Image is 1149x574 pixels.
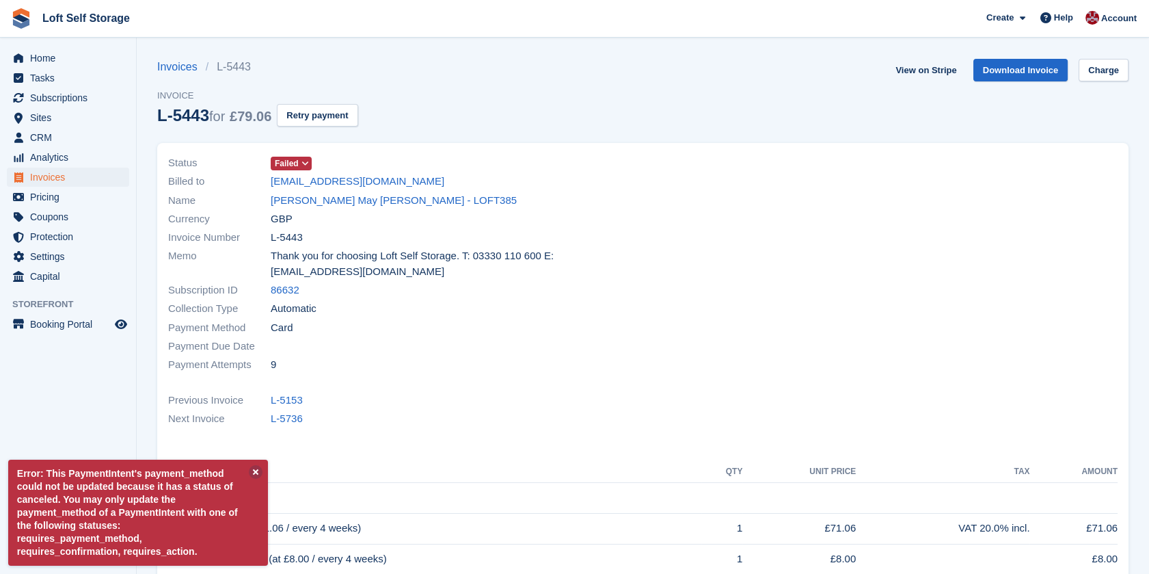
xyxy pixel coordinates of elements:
a: 86632 [271,283,299,298]
a: menu [7,187,129,207]
a: Charge [1079,59,1128,81]
span: Sites [30,108,112,127]
span: Invoice [157,89,358,103]
span: Currency [168,211,271,227]
a: menu [7,315,129,334]
span: Status [168,155,271,171]
a: Download Invoice [973,59,1068,81]
th: Amount [1029,461,1118,483]
th: QTY [701,461,742,483]
span: Storefront [12,298,136,311]
a: [PERSON_NAME] May [PERSON_NAME] - LOFT385 [271,193,517,209]
span: Payment Due Date [168,339,271,354]
img: James Johnson [1085,11,1099,25]
a: menu [7,207,129,226]
span: Tasks [30,68,112,88]
nav: breadcrumbs [157,59,358,75]
a: Failed [271,155,312,171]
span: Subscriptions [30,88,112,107]
span: GBP [271,211,293,227]
a: Preview store [113,316,129,332]
td: £71.06 [742,513,856,544]
a: menu [7,168,129,187]
span: Billed to [168,174,271,190]
span: L-5443 [271,230,303,246]
button: Retry payment [277,104,357,127]
span: Subscription ID [168,283,271,298]
td: 1 [701,513,742,544]
div: VAT 20.0% incl. [856,521,1029,536]
a: menu [7,108,129,127]
a: menu [7,247,129,266]
span: Settings [30,247,112,266]
span: Coupons [30,207,112,226]
span: Thank you for choosing Loft Self Storage. T: 03330 110 600 E: [EMAIL_ADDRESS][DOMAIN_NAME] [271,248,635,279]
span: Home [30,49,112,68]
a: menu [7,68,129,88]
a: Loft Self Storage [37,7,135,29]
td: £71.06 [1029,513,1118,544]
span: 9 [271,357,276,373]
th: Tax [856,461,1029,483]
a: menu [7,227,129,246]
span: Collection Type [168,301,271,317]
th: Description [168,461,701,483]
span: Invoices [30,168,112,187]
a: L-5153 [271,393,303,408]
span: Help [1054,11,1073,25]
a: View on Stripe [890,59,962,81]
span: Previous Invoice [168,393,271,408]
div: L-5443 [157,106,271,125]
span: Payment Method [168,320,271,336]
th: Unit Price [742,461,856,483]
span: for [209,109,225,124]
span: Analytics [30,148,112,167]
span: Create [986,11,1014,25]
span: Account [1101,12,1137,25]
a: menu [7,267,129,286]
td: 1 × 35sqft Unit (at £71.06 / every 4 weeks) [168,513,701,544]
span: CRM [30,128,112,147]
p: Error: This PaymentIntent's payment_method could not be updated because it has a status of cancel... [8,460,268,566]
a: Invoices [157,59,206,75]
span: £79.06 [230,109,271,124]
a: menu [7,148,129,167]
a: menu [7,128,129,147]
span: Pricing [30,187,112,207]
span: Payment Attempts [168,357,271,373]
a: menu [7,88,129,107]
a: menu [7,49,129,68]
span: Name [168,193,271,209]
span: Invoice Number [168,230,271,246]
img: stora-icon-8386f47178a22dfd0bd8f6a31ec36ba5ce8667c1dd55bd0f319d3a0aa187defe.svg [11,8,31,29]
span: Next Invoice [168,411,271,427]
span: Failed [275,157,299,170]
a: [EMAIL_ADDRESS][DOMAIN_NAME] [271,174,444,190]
a: L-5736 [271,411,303,427]
span: Automatic [271,301,316,317]
span: Booking Portal [30,315,112,334]
span: Memo [168,248,271,279]
span: Capital [30,267,112,286]
span: Card [271,320,293,336]
span: Protection [30,227,112,246]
